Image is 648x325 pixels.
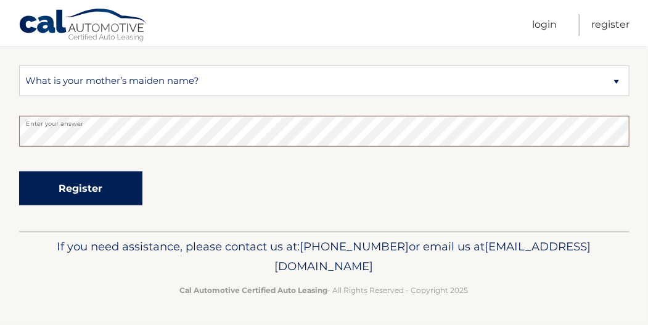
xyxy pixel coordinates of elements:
[38,237,611,276] p: If you need assistance, please contact us at: or email us at
[532,14,557,36] a: Login
[300,239,409,253] span: [PHONE_NUMBER]
[19,171,142,205] button: Register
[19,116,630,126] label: Enter your answer
[18,8,148,44] a: Cal Automotive
[275,239,591,273] span: [EMAIL_ADDRESS][DOMAIN_NAME]
[591,14,630,36] a: Register
[180,286,328,295] strong: Cal Automotive Certified Auto Leasing
[38,284,611,297] p: - All Rights Reserved - Copyright 2025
